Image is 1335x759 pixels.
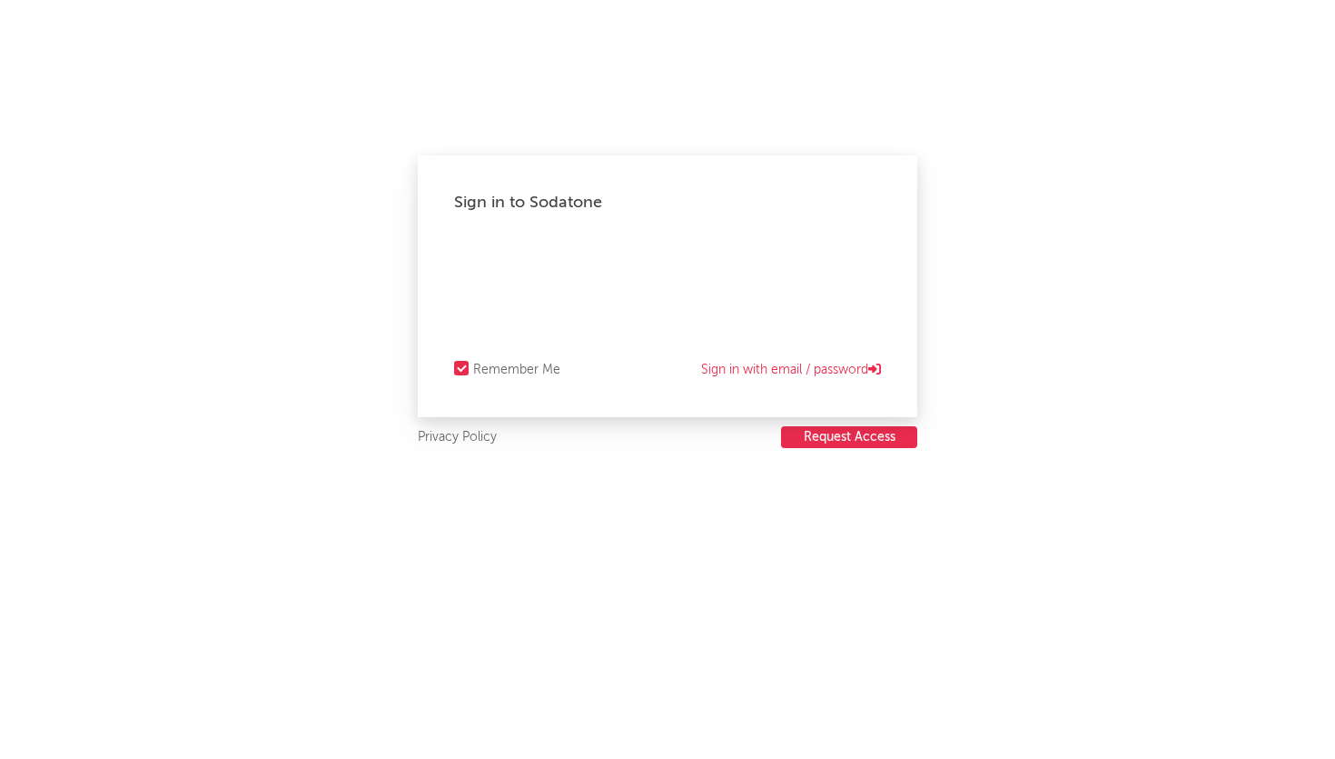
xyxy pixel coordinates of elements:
[454,192,881,214] div: Sign in to Sodatone
[781,426,917,448] button: Request Access
[701,359,881,381] a: Sign in with email / password
[418,426,497,449] a: Privacy Policy
[781,426,917,449] a: Request Access
[473,359,560,381] div: Remember Me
